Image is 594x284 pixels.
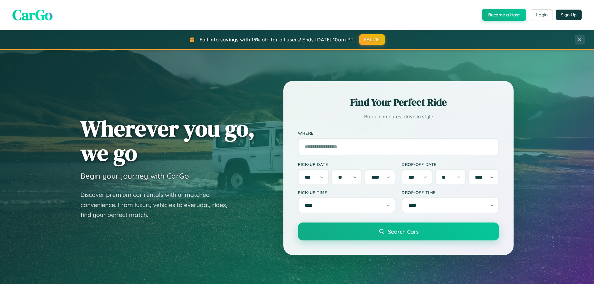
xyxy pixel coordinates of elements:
button: Sign Up [556,10,582,20]
span: Search Cars [388,228,419,235]
h1: Wherever you go, we go [80,116,255,165]
span: Fall into savings with 15% off for all users! Ends [DATE] 10am PT. [200,36,355,43]
h2: Find Your Perfect Ride [298,95,499,109]
span: CarGo [12,5,53,25]
label: Pick-up Time [298,190,395,195]
button: Become a Host [482,9,526,21]
label: Drop-off Date [402,162,499,167]
h3: Begin your journey with CarGo [80,171,189,180]
label: Where [298,130,499,136]
p: Discover premium car rentals with unmatched convenience. From luxury vehicles to everyday rides, ... [80,190,235,220]
button: FALL15 [359,34,385,45]
button: Search Cars [298,223,499,240]
button: Login [531,9,553,20]
label: Pick-up Date [298,162,395,167]
label: Drop-off Time [402,190,499,195]
p: Book in minutes, drive in style [298,112,499,121]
